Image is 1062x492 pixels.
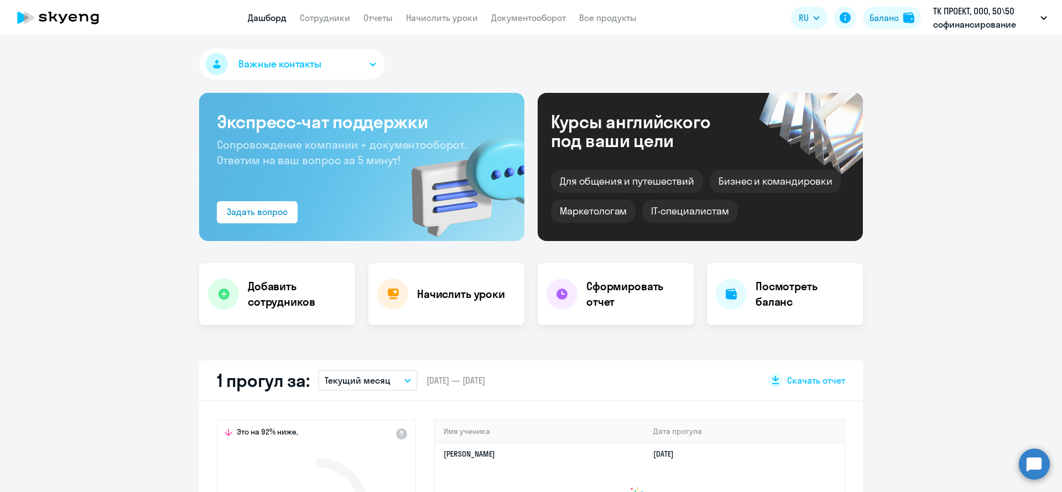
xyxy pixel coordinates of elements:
[863,7,921,29] button: Балансbalance
[248,279,346,310] h4: Добавить сотрудников
[787,374,845,386] span: Скачать отчет
[417,286,505,302] h4: Начислить уроки
[799,11,809,24] span: RU
[217,111,507,133] h3: Экспресс-чат поддержки
[217,201,298,223] button: Задать вопрос
[237,427,298,440] span: Это на 92% ниже,
[653,449,683,459] a: [DATE]
[435,420,644,443] th: Имя ученика
[318,370,418,391] button: Текущий месяц
[199,49,385,80] button: Важные контакты
[363,12,393,23] a: Отчеты
[928,4,1053,31] button: ТК ПРОЕКТ, ООО, 50\50 софинансирование
[642,200,737,223] div: IT-специалистам
[300,12,350,23] a: Сотрудники
[406,12,478,23] a: Начислить уроки
[870,11,899,24] div: Баланс
[444,449,495,459] a: [PERSON_NAME]
[248,12,287,23] a: Дашборд
[579,12,637,23] a: Все продукты
[644,420,844,443] th: Дата прогула
[551,112,740,150] div: Курсы английского под ваши цели
[325,374,391,387] p: Текущий месяц
[903,12,914,23] img: balance
[791,7,827,29] button: RU
[551,200,636,223] div: Маркетологам
[933,4,1036,31] p: ТК ПРОЕКТ, ООО, 50\50 софинансирование
[217,369,309,391] h2: 1 прогул за:
[395,117,524,241] img: bg-img
[586,279,685,310] h4: Сформировать отчет
[227,205,288,218] div: Задать вопрос
[217,138,467,167] span: Сопровождение компании + документооборот. Ответим на ваш вопрос за 5 минут!
[491,12,566,23] a: Документооборот
[551,170,703,193] div: Для общения и путешествий
[756,279,854,310] h4: Посмотреть баланс
[238,57,321,71] span: Важные контакты
[710,170,841,193] div: Бизнес и командировки
[426,374,485,386] span: [DATE] — [DATE]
